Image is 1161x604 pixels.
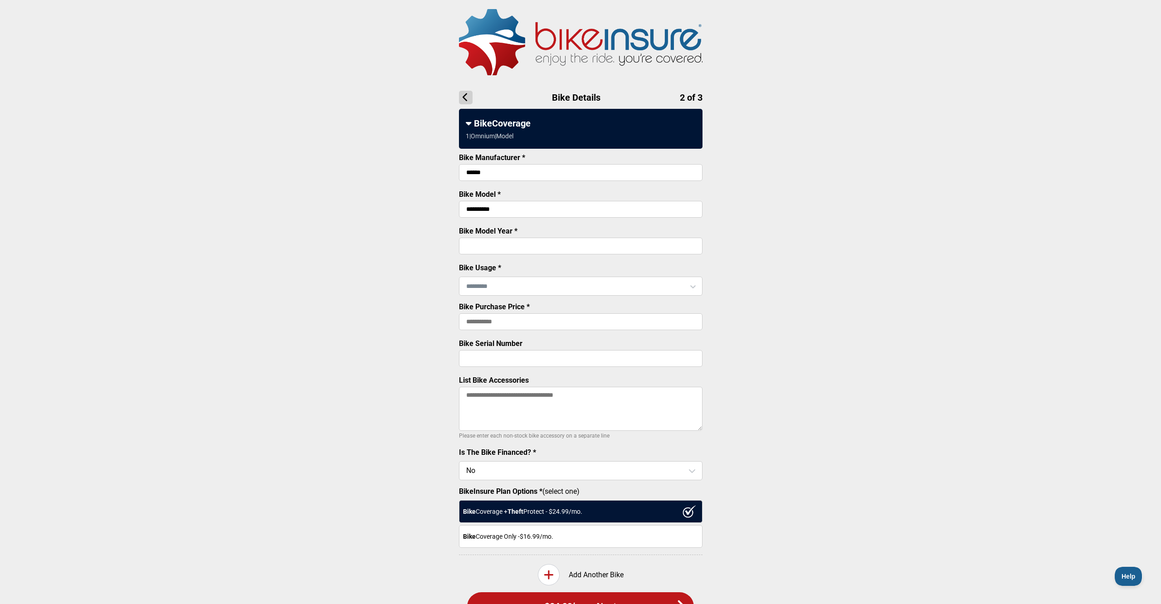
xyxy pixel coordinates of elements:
[459,190,501,199] label: Bike Model *
[459,487,542,496] strong: BikeInsure Plan Options *
[459,339,522,348] label: Bike Serial Number
[463,508,476,515] strong: Bike
[466,132,513,140] div: 1 | Omnium | Model
[507,508,523,515] strong: Theft
[680,92,702,103] span: 2 of 3
[459,564,702,585] div: Add Another Bike
[459,153,525,162] label: Bike Manufacturer *
[1115,567,1143,586] iframe: Toggle Customer Support
[459,448,536,457] label: Is The Bike Financed? *
[459,487,702,496] label: (select one)
[683,505,696,518] img: ux1sgP1Haf775SAghJI38DyDlYP+32lKFAAAAAElFTkSuQmCC
[459,430,702,441] p: Please enter each non-stock bike accessory on a separate line
[459,525,702,548] div: Coverage Only - $16.99 /mo.
[459,302,530,311] label: Bike Purchase Price *
[459,263,501,272] label: Bike Usage *
[463,533,476,540] strong: Bike
[459,227,517,235] label: Bike Model Year *
[466,118,696,129] div: BikeCoverage
[459,376,529,385] label: List Bike Accessories
[459,91,702,104] h1: Bike Details
[459,500,702,523] div: Coverage + Protect - $ 24.99 /mo.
